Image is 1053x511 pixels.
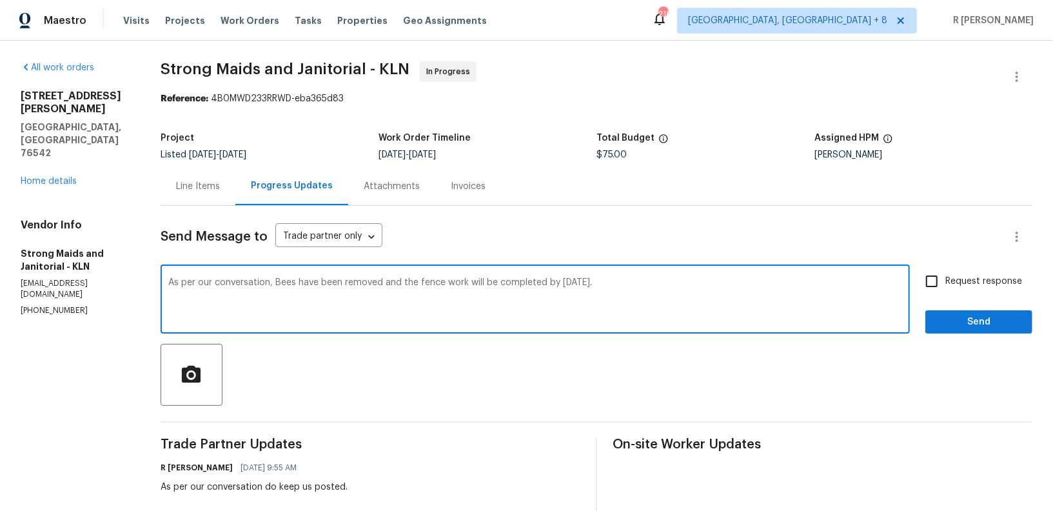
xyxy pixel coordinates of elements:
[21,278,130,300] p: [EMAIL_ADDRESS][DOMAIN_NAME]
[409,150,436,159] span: [DATE]
[189,150,246,159] span: -
[161,461,233,474] h6: R [PERSON_NAME]
[936,314,1022,330] span: Send
[403,14,487,27] span: Geo Assignments
[168,278,902,323] textarea: As per our conversation, Bees have been removed and the fence work will be completed by [DATE].
[596,134,654,143] h5: Total Budget
[275,226,382,248] div: Trade partner only
[948,14,1034,27] span: R [PERSON_NAME]
[161,134,194,143] h5: Project
[379,150,436,159] span: -
[161,92,1032,105] div: 4B0MWD233RRWD-eba365d83
[21,177,77,186] a: Home details
[161,230,268,243] span: Send Message to
[21,305,130,316] p: [PHONE_NUMBER]
[241,461,297,474] span: [DATE] 9:55 AM
[596,150,627,159] span: $75.00
[658,8,667,21] div: 218
[426,65,475,78] span: In Progress
[814,150,1032,159] div: [PERSON_NAME]
[161,94,208,103] b: Reference:
[165,14,205,27] span: Projects
[21,63,94,72] a: All work orders
[161,150,246,159] span: Listed
[814,134,879,143] h5: Assigned HPM
[21,247,130,273] h5: Strong Maids and Janitorial - KLN
[945,275,1022,288] span: Request response
[688,14,887,27] span: [GEOGRAPHIC_DATA], [GEOGRAPHIC_DATA] + 8
[883,134,893,150] span: The hpm assigned to this work order.
[21,90,130,115] h2: [STREET_ADDRESS][PERSON_NAME]
[44,14,86,27] span: Maestro
[658,134,669,150] span: The total cost of line items that have been proposed by Opendoor. This sum includes line items th...
[161,438,580,451] span: Trade Partner Updates
[379,150,406,159] span: [DATE]
[123,14,150,27] span: Visits
[925,310,1032,334] button: Send
[379,134,471,143] h5: Work Order Timeline
[221,14,279,27] span: Work Orders
[251,179,333,192] div: Progress Updates
[189,150,216,159] span: [DATE]
[451,180,486,193] div: Invoices
[613,438,1032,451] span: On-site Worker Updates
[219,150,246,159] span: [DATE]
[21,219,130,232] h4: Vendor Info
[337,14,388,27] span: Properties
[295,16,322,25] span: Tasks
[161,61,409,77] span: Strong Maids and Janitorial - KLN
[21,121,130,159] h5: [GEOGRAPHIC_DATA], [GEOGRAPHIC_DATA] 76542
[364,180,420,193] div: Attachments
[161,481,348,494] div: As per our conversation do keep us posted.
[176,180,220,193] div: Line Items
